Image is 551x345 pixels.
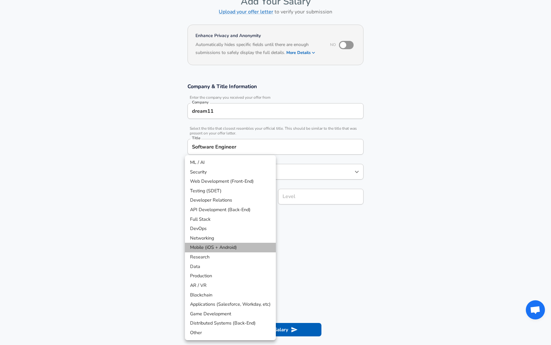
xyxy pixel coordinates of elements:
li: DevOps [185,224,276,234]
li: AR / VR [185,281,276,290]
li: Security [185,167,276,177]
li: Distributed Systems (Back-End) [185,318,276,328]
li: Networking [185,234,276,243]
li: Other [185,328,276,338]
li: Testing (SDET) [185,186,276,196]
li: API Development (Back-End) [185,205,276,215]
li: Full Stack [185,215,276,224]
li: Web Development (Front-End) [185,177,276,186]
li: ML / AI [185,158,276,167]
li: Blockchain [185,290,276,300]
li: Applications (Salesforce, Workday, etc) [185,300,276,309]
li: Mobile (iOS + Android) [185,243,276,252]
li: Game Development [185,309,276,319]
div: Open chat [526,300,545,319]
li: Research [185,252,276,262]
li: Developer Relations [185,195,276,205]
li: Production [185,271,276,281]
li: Data [185,262,276,272]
